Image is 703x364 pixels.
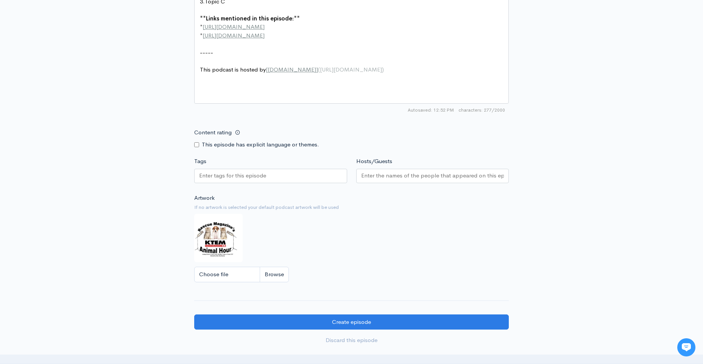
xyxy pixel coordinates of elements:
p: Find an answer quickly [10,130,141,139]
input: Enter tags for this episode [199,171,284,180]
span: ( [318,66,320,73]
iframe: gist-messenger-bubble-iframe [677,338,695,356]
a: Discard this episode [194,333,509,348]
label: Tags [194,157,206,166]
span: Autosaved: 12:52 PM [408,107,454,114]
span: [URL][DOMAIN_NAME] [203,23,265,30]
label: Content rating [194,125,232,140]
span: [ [266,66,268,73]
h1: Hi 👋 [11,37,140,49]
span: [DOMAIN_NAME] [268,66,316,73]
span: 277/2000 [458,107,505,114]
input: Search articles [22,142,135,157]
label: Artwork [194,194,215,202]
span: ----- [200,49,213,56]
span: This podcast is hosted by [200,66,384,73]
label: Hosts/Guests [356,157,392,166]
h2: Just let us know if you need anything and we'll be happy to help! 🙂 [11,50,140,87]
input: Enter the names of the people that appeared on this episode [361,171,504,180]
input: Create episode [194,314,509,330]
span: ] [316,66,318,73]
span: [URL][DOMAIN_NAME] [203,32,265,39]
span: [URL][DOMAIN_NAME] [320,66,382,73]
span: New conversation [49,105,91,111]
span: Links mentioned in this episode: [206,15,294,22]
label: This episode has explicit language or themes. [202,140,319,149]
span: ) [382,66,384,73]
small: If no artwork is selected your default podcast artwork will be used [194,204,509,211]
button: New conversation [12,100,140,115]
